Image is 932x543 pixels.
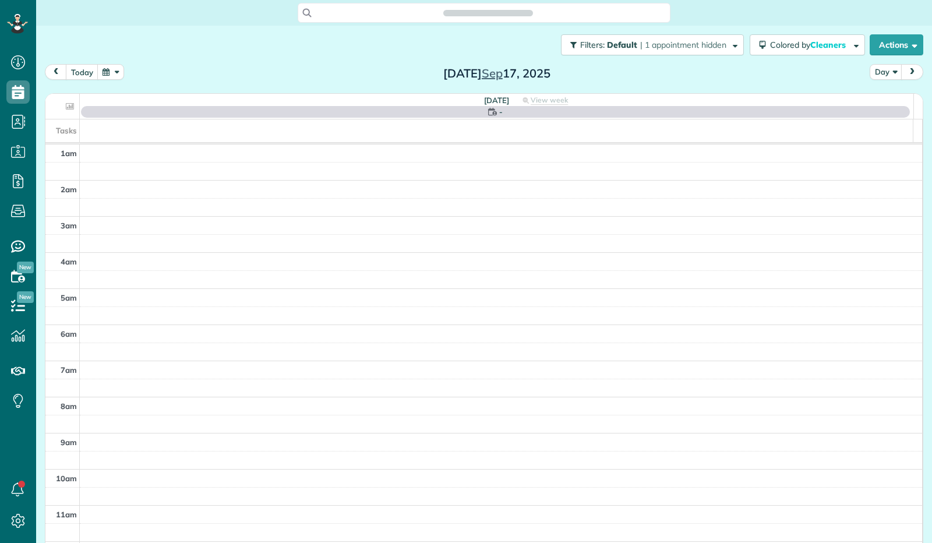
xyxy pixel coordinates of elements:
span: New [17,262,34,273]
span: View week [531,96,568,105]
span: 11am [56,510,77,519]
span: Filters: [580,40,605,50]
span: [DATE] [484,96,509,105]
button: Day [870,64,902,80]
span: 3am [61,221,77,230]
span: Cleaners [810,40,848,50]
button: today [66,64,98,80]
span: 7am [61,365,77,375]
button: next [901,64,923,80]
button: Colored byCleaners [750,34,865,55]
button: prev [45,64,67,80]
span: 9am [61,438,77,447]
span: 8am [61,401,77,411]
span: 10am [56,474,77,483]
span: | 1 appointment hidden [640,40,726,50]
span: New [17,291,34,303]
h2: [DATE] 17, 2025 [424,67,570,80]
span: - [499,106,503,118]
span: Colored by [770,40,850,50]
span: Search ZenMaid… [455,7,521,19]
span: 5am [61,293,77,302]
button: Filters: Default | 1 appointment hidden [561,34,744,55]
span: 2am [61,185,77,194]
span: Tasks [56,126,77,135]
span: Default [607,40,638,50]
span: 1am [61,149,77,158]
span: 4am [61,257,77,266]
button: Actions [870,34,923,55]
span: 6am [61,329,77,339]
span: Sep [482,66,503,80]
a: Filters: Default | 1 appointment hidden [555,34,744,55]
